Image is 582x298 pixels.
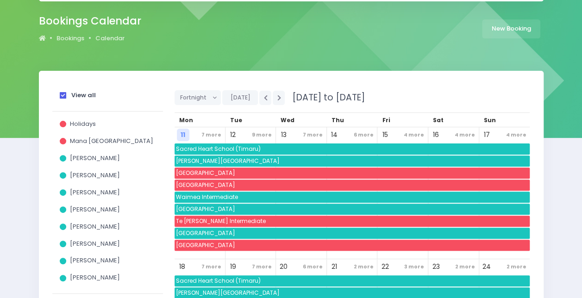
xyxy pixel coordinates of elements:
a: Bookings [56,34,84,43]
span: Burnham School [175,155,530,167]
span: Kaiapoi Borough School [175,180,530,191]
span: Fri [382,116,390,124]
span: 3 more [402,261,426,273]
strong: View all [71,91,96,99]
span: Te Oraka Shirley Intermediate [175,216,530,227]
span: Fortnight [180,91,209,105]
span: Mon [179,116,193,124]
span: 14 [328,129,341,141]
span: [PERSON_NAME] [70,256,120,265]
span: 6 more [351,129,375,141]
span: 11 [177,129,189,141]
span: 18 [176,261,188,273]
span: 4 more [503,129,528,141]
span: 24 [481,261,493,273]
span: 17 [481,129,493,141]
button: [DATE] [222,90,258,105]
span: [PERSON_NAME] [70,205,120,214]
span: Sacred Heart School (Timaru) [175,275,530,286]
span: [PERSON_NAME] [70,154,120,162]
h2: Bookings Calendar [39,15,141,27]
span: Sun [484,116,496,124]
span: 7 more [199,261,224,273]
span: 16 [430,129,442,141]
a: Calendar [95,34,125,43]
span: 7 more [300,129,325,141]
span: 19 [227,261,239,273]
span: Southland Girls' High School [175,204,530,215]
span: 4 more [401,129,426,141]
span: 2 more [504,261,528,273]
span: Thu [332,116,344,124]
span: 2 more [351,261,375,273]
span: 21 [328,261,341,273]
span: 7 more [250,261,274,273]
span: 12 [227,129,239,141]
span: Rakaia School [175,168,530,179]
span: West Melton School [175,240,530,251]
span: 13 [277,129,290,141]
button: Fortnight [175,90,221,105]
span: Tue [230,116,242,124]
span: 23 [430,261,442,273]
span: 20 [277,261,290,273]
span: [PERSON_NAME] [70,222,120,231]
span: Sat [433,116,444,124]
span: Sacred Heart School (Timaru) [175,143,530,155]
span: 15 [379,129,391,141]
span: [PERSON_NAME] [70,239,120,248]
span: 22 [379,261,391,273]
span: 4 more [452,129,477,141]
span: 9 more [250,129,274,141]
span: Holidays [70,119,96,128]
span: [PERSON_NAME] [70,273,120,282]
span: 2 more [453,261,477,273]
span: [PERSON_NAME] [70,171,120,180]
span: 6 more [300,261,325,273]
span: [PERSON_NAME] [70,188,120,197]
span: 7 more [199,129,224,141]
span: Wed [281,116,294,124]
span: Mana [GEOGRAPHIC_DATA] [70,137,153,145]
span: Waimea Intermediate [175,192,530,203]
span: [DATE] to [DATE] [286,91,364,104]
span: Aurora College [175,228,530,239]
a: New Booking [482,19,540,38]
